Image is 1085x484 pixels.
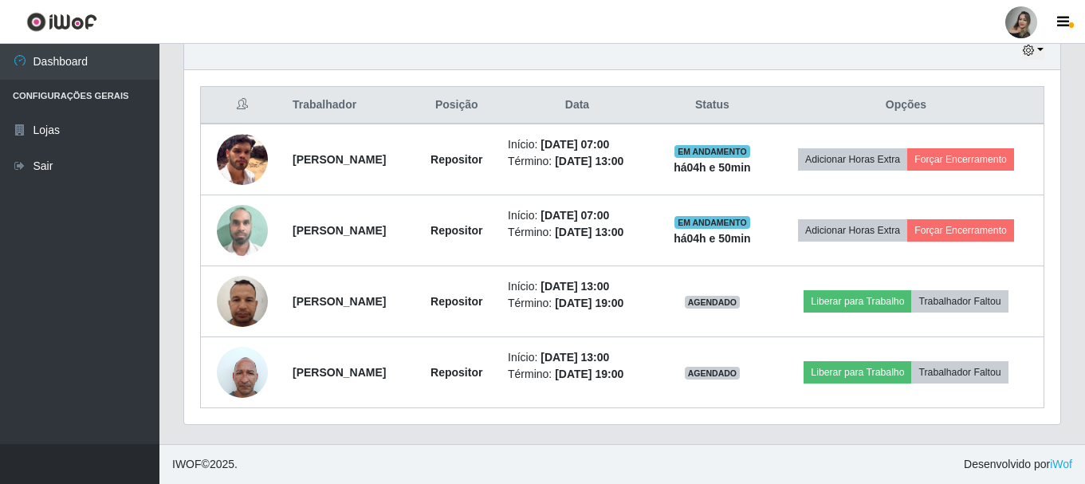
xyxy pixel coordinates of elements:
[555,155,623,167] time: [DATE] 13:00
[804,361,911,384] button: Liberar para Trabalho
[804,290,911,313] button: Liberar para Trabalho
[293,224,386,237] strong: [PERSON_NAME]
[508,349,647,366] li: Início:
[508,136,647,153] li: Início:
[1050,458,1072,470] a: iWof
[964,456,1072,473] span: Desenvolvido por
[674,161,751,174] strong: há 04 h e 50 min
[217,196,268,264] img: 1751466407656.jpeg
[172,456,238,473] span: © 2025 .
[508,366,647,383] li: Término:
[293,295,386,308] strong: [PERSON_NAME]
[430,153,482,166] strong: Repositor
[293,366,386,379] strong: [PERSON_NAME]
[541,138,609,151] time: [DATE] 07:00
[415,87,499,124] th: Posição
[911,361,1008,384] button: Trabalhador Faltou
[555,226,623,238] time: [DATE] 13:00
[541,351,609,364] time: [DATE] 13:00
[541,209,609,222] time: [DATE] 07:00
[430,224,482,237] strong: Repositor
[674,145,750,158] span: EM ANDAMENTO
[674,232,751,245] strong: há 04 h e 50 min
[685,296,741,309] span: AGENDADO
[217,134,268,185] img: 1734717801679.jpeg
[293,153,386,166] strong: [PERSON_NAME]
[907,148,1014,171] button: Forçar Encerramento
[907,219,1014,242] button: Forçar Encerramento
[555,368,623,380] time: [DATE] 19:00
[217,267,268,335] img: 1701473418754.jpeg
[508,295,647,312] li: Término:
[26,12,97,32] img: CoreUI Logo
[685,367,741,380] span: AGENDADO
[798,219,907,242] button: Adicionar Horas Extra
[541,280,609,293] time: [DATE] 13:00
[430,295,482,308] strong: Repositor
[172,458,202,470] span: IWOF
[508,278,647,295] li: Início:
[508,153,647,170] li: Término:
[911,290,1008,313] button: Trabalhador Faltou
[656,87,769,124] th: Status
[283,87,415,124] th: Trabalhador
[674,216,750,229] span: EM ANDAMENTO
[798,148,907,171] button: Adicionar Horas Extra
[769,87,1044,124] th: Opções
[508,224,647,241] li: Término:
[430,366,482,379] strong: Repositor
[555,297,623,309] time: [DATE] 19:00
[498,87,656,124] th: Data
[508,207,647,224] li: Início:
[217,338,268,406] img: 1737056523425.jpeg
